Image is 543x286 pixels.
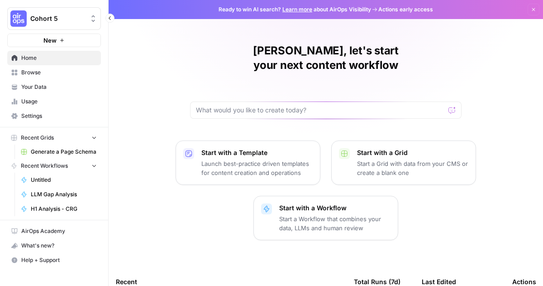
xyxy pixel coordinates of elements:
[21,134,54,142] span: Recent Grids
[21,68,97,77] span: Browse
[17,173,101,187] a: Untitled
[7,65,101,80] a: Browse
[21,162,68,170] span: Recent Workflows
[7,51,101,65] a: Home
[21,227,97,235] span: AirOps Academy
[21,83,97,91] span: Your Data
[378,5,433,14] span: Actions early access
[331,141,476,185] button: Start with a GridStart a Grid with data from your CMS or create a blank one
[31,148,97,156] span: Generate a Page Schema
[219,5,371,14] span: Ready to win AI search? about AirOps Visibility
[201,159,313,177] p: Launch best-practice driven templates for content creation and operations
[279,204,391,213] p: Start with a Workflow
[7,7,101,30] button: Workspace: Cohort 5
[7,224,101,238] a: AirOps Academy
[201,148,313,157] p: Start with a Template
[7,159,101,173] button: Recent Workflows
[8,239,100,252] div: What's new?
[21,112,97,120] span: Settings
[196,106,445,115] input: What would you like to create today?
[31,176,97,184] span: Untitled
[31,190,97,199] span: LLM Gap Analysis
[282,6,312,13] a: Learn more
[31,205,97,213] span: H1 Analysis - CRG
[279,214,391,233] p: Start a Workflow that combines your data, LLMs and human review
[7,109,101,123] a: Settings
[30,14,85,23] span: Cohort 5
[190,44,462,73] h1: [PERSON_NAME], let's start your next content workflow
[7,131,101,145] button: Recent Grids
[17,187,101,202] a: LLM Gap Analysis
[21,54,97,62] span: Home
[7,94,101,109] a: Usage
[176,141,320,185] button: Start with a TemplateLaunch best-practice driven templates for content creation and operations
[7,80,101,94] a: Your Data
[253,196,398,240] button: Start with a WorkflowStart a Workflow that combines your data, LLMs and human review
[7,238,101,253] button: What's new?
[7,253,101,267] button: Help + Support
[17,202,101,216] a: H1 Analysis - CRG
[43,36,57,45] span: New
[357,159,468,177] p: Start a Grid with data from your CMS or create a blank one
[21,256,97,264] span: Help + Support
[17,145,101,159] a: Generate a Page Schema
[357,148,468,157] p: Start with a Grid
[21,97,97,106] span: Usage
[7,34,101,47] button: New
[10,10,27,27] img: Cohort 5 Logo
